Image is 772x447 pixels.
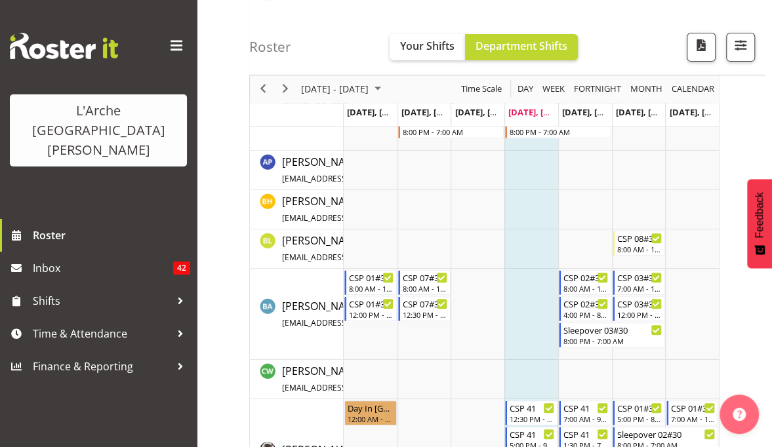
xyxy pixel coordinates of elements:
[282,252,413,263] span: [EMAIL_ADDRESS][DOMAIN_NAME]
[754,192,765,238] span: Feedback
[250,190,344,229] td: Ben Hammond resource
[250,151,344,190] td: Ayamita Paul resource
[476,39,567,53] span: Department Shifts
[348,414,394,424] div: 12:00 AM - 11:59 PM
[401,106,461,118] span: [DATE], [DATE]
[33,357,171,376] span: Finance & Reporting
[563,401,608,414] div: CSP 41
[282,193,465,225] a: [PERSON_NAME][EMAIL_ADDRESS][DOMAIN_NAME]
[349,283,394,294] div: 8:00 AM - 11:30 AM
[671,414,716,424] div: 7:00 AM - 12:00 PM
[282,299,465,329] span: [PERSON_NAME]
[629,81,664,98] span: Month
[617,401,662,414] div: CSP 01#30
[300,81,370,98] span: [DATE] - [DATE]
[348,401,394,414] div: Day In [GEOGRAPHIC_DATA]
[726,33,755,62] button: Filter Shifts
[349,271,394,284] div: CSP 01#30
[617,271,662,284] div: CSP 03#30
[390,34,465,60] button: Your Shifts
[563,309,608,320] div: 4:00 PM - 8:00 PM
[460,81,503,98] span: Time Scale
[282,194,465,224] span: [PERSON_NAME]
[613,296,665,321] div: Bibi Ali"s event - CSP 03#30 Begin From Saturday, September 20, 2025 at 12:00:00 PM GMT+12:00 End...
[747,179,772,268] button: Feedback - Show survey
[282,382,474,393] span: [EMAIL_ADDRESS][PERSON_NAME][DOMAIN_NAME]
[282,173,474,184] span: [EMAIL_ADDRESS][PERSON_NAME][DOMAIN_NAME]
[459,81,504,98] button: Time Scale
[344,296,397,321] div: Bibi Ali"s event - CSP 01#30 Begin From Monday, September 15, 2025 at 12:00:00 PM GMT+12:00 Ends ...
[403,271,447,284] div: CSP 07#30
[687,33,716,62] button: Download a PDF of the roster according to the set date range.
[613,270,665,295] div: Bibi Ali"s event - CSP 03#30 Begin From Saturday, September 20, 2025 at 7:00:00 AM GMT+12:00 Ends...
[282,154,531,185] a: [PERSON_NAME][EMAIL_ADDRESS][PERSON_NAME][DOMAIN_NAME]
[465,34,578,60] button: Department Shifts
[572,81,624,98] button: Fortnight
[33,291,171,311] span: Shifts
[617,309,662,320] div: 12:00 PM - 5:00 PM
[563,271,608,284] div: CSP 02#30
[173,262,190,275] span: 42
[347,106,407,118] span: [DATE], [DATE]
[562,106,622,118] span: [DATE], [DATE]
[671,401,716,414] div: CSP 01#30
[666,400,719,425] div: Cherri Waata Vale"s event - CSP 01#30 Begin From Sunday, September 21, 2025 at 7:00:00 AM GMT+12:...
[455,106,514,118] span: [DATE], [DATE]
[344,270,397,295] div: Bibi Ali"s event - CSP 01#30 Begin From Monday, September 15, 2025 at 8:00:00 AM GMT+12:00 Ends A...
[510,401,554,414] div: CSP 41
[252,75,274,103] div: previous period
[277,81,295,98] button: Next
[282,317,413,328] span: [EMAIL_ADDRESS][DOMAIN_NAME]
[510,427,554,440] div: CSP 41
[613,400,665,425] div: Cherri Waata Vale"s event - CSP 01#30 Begin From Saturday, September 20, 2025 at 5:00:00 PM GMT+1...
[33,258,173,278] span: Inbox
[250,269,344,360] td: Bibi Ali resource
[617,297,662,310] div: CSP 03#30
[274,75,296,103] div: next period
[510,414,554,424] div: 12:30 PM - 4:30 PM
[559,400,611,425] div: Cherri Waata Vale"s event - CSP 41 Begin From Friday, September 19, 2025 at 7:00:00 AM GMT+12:00 ...
[616,106,676,118] span: [DATE], [DATE]
[563,414,608,424] div: 7:00 AM - 9:30 AM
[299,81,387,98] button: September 2025
[282,364,531,394] span: [PERSON_NAME]
[508,106,568,118] span: [DATE], [DATE]
[516,81,535,98] span: Day
[617,231,662,244] div: CSP 08#30
[563,323,662,336] div: Sleepover 03#30
[563,336,662,346] div: 8:00 PM - 7:00 AM
[403,126,501,137] div: 8:00 PM - 7:00 AM
[669,106,729,118] span: [DATE], [DATE]
[563,297,608,310] div: CSP 02#30
[349,309,394,320] div: 12:00 PM - 4:00 PM
[254,81,272,98] button: Previous
[400,39,455,53] span: Your Shifts
[403,283,447,294] div: 8:00 AM - 12:00 PM
[250,229,344,269] td: Benny Liew resource
[23,101,174,160] div: L'Arche [GEOGRAPHIC_DATA][PERSON_NAME]
[559,270,611,295] div: Bibi Ali"s event - CSP 02#30 Begin From Friday, September 19, 2025 at 8:00:00 AM GMT+12:00 Ends A...
[296,75,389,103] div: September 15 - 21, 2025
[505,400,558,425] div: Cherri Waata Vale"s event - CSP 41 Begin From Thursday, September 18, 2025 at 12:30:00 PM GMT+12:...
[617,283,662,294] div: 7:00 AM - 11:00 AM
[249,39,291,54] h4: Roster
[10,33,118,59] img: Rosterit website logo
[670,81,716,98] span: calendar
[541,81,566,98] span: Week
[563,283,608,294] div: 8:00 AM - 12:00 PM
[510,126,608,137] div: 8:00 PM - 7:00 AM
[670,81,717,98] button: Month
[563,427,608,440] div: CSP 41
[559,322,665,347] div: Bibi Ali"s event - Sleepover 03#30 Begin From Friday, September 19, 2025 at 8:00:00 PM GMT+12:00 ...
[516,81,536,98] button: Timeline Day
[250,360,344,399] td: Caitlin Wood resource
[398,270,451,295] div: Bibi Ali"s event - CSP 07#30 Begin From Tuesday, September 16, 2025 at 8:00:00 AM GMT+12:00 Ends ...
[540,81,567,98] button: Timeline Week
[344,400,397,425] div: Cherri Waata Vale"s event - Day In Lieu Begin From Monday, September 15, 2025 at 12:00:00 AM GMT+...
[403,309,447,320] div: 12:30 PM - 5:30 PM
[282,233,465,263] span: [PERSON_NAME]
[403,297,447,310] div: CSP 07#30
[282,212,413,223] span: [EMAIL_ADDRESS][DOMAIN_NAME]
[349,297,394,310] div: CSP 01#30
[613,231,665,256] div: Benny Liew"s event - CSP 08#30 Begin From Saturday, September 20, 2025 at 8:00:00 AM GMT+12:00 En...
